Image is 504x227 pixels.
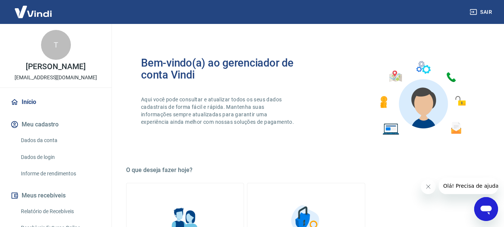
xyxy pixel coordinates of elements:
[439,178,498,194] iframe: Mensagem da empresa
[421,179,436,194] iframe: Fechar mensagem
[18,150,103,165] a: Dados de login
[126,166,486,174] h5: O que deseja fazer hoje?
[26,63,85,71] p: [PERSON_NAME]
[18,204,103,219] a: Relatório de Recebíveis
[15,74,97,82] p: [EMAIL_ADDRESS][DOMAIN_NAME]
[9,0,57,23] img: Vindi
[373,57,471,139] img: Imagem de um avatar masculino com diversos icones exemplificando as funcionalidades do gerenciado...
[141,96,295,126] p: Aqui você pode consultar e atualizar todos os seus dados cadastrais de forma fácil e rápida. Mant...
[4,5,63,11] span: Olá! Precisa de ajuda?
[18,166,103,181] a: Informe de rendimentos
[141,57,306,81] h2: Bem-vindo(a) ao gerenciador de conta Vindi
[9,116,103,133] button: Meu cadastro
[9,187,103,204] button: Meus recebíveis
[41,30,71,60] div: T
[9,94,103,110] a: Início
[18,133,103,148] a: Dados da conta
[474,197,498,221] iframe: Botão para abrir a janela de mensagens
[468,5,495,19] button: Sair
